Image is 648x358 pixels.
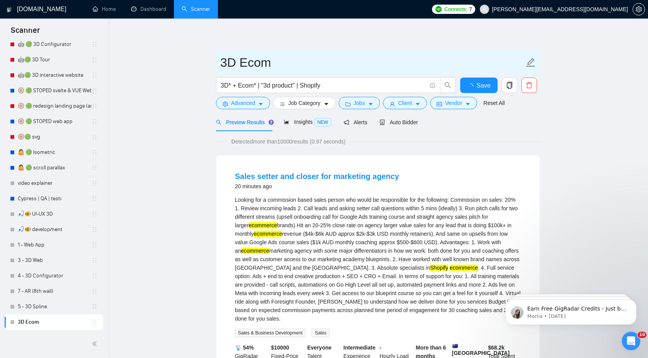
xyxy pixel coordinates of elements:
span: holder [91,196,98,202]
span: holder [91,149,98,155]
span: holder [91,103,98,109]
a: 🎣🐠 development [18,222,91,237]
a: 🛞 🟢 STOPED web app [18,114,91,129]
span: Client [398,99,412,107]
span: setting [223,101,228,107]
b: $ 68.2k [488,344,505,351]
span: holder [91,288,98,294]
span: Jobs [354,99,365,107]
span: NEW [314,118,331,127]
span: caret-down [415,101,420,107]
span: Preview Results [216,119,272,125]
span: double-left [92,340,100,348]
b: [GEOGRAPHIC_DATA] [452,343,510,356]
a: 🤖🟢 3D interactive website [18,68,91,83]
button: userClientcaret-down [383,97,427,109]
li: 5 - 3D Spline [5,299,103,314]
span: Alerts [344,119,368,125]
span: delete [522,82,537,89]
span: caret-down [368,101,373,107]
a: 🛞 🟢 STOPED svelte & VUE Web apps PRICE++ [18,83,91,98]
span: holder [91,180,98,186]
a: video explainer [18,176,91,191]
li: 1 - Web App [5,237,103,253]
span: info-circle [430,83,435,88]
span: search [440,82,455,89]
span: Save [476,81,490,90]
a: 3D Ecom [18,314,91,330]
li: 3D Ecom [5,314,103,330]
span: holder [91,304,98,310]
li: 3 - 3D Web [5,253,103,268]
span: caret-down [258,101,263,107]
span: Vendor [445,99,462,107]
div: Looking for a commission based sales person who would be responsible for the following: Commissio... [235,196,521,323]
a: 3 - 3D Web [18,253,91,268]
span: Detected more than 10000 results (0.97 seconds) [226,137,351,146]
li: 7 - AR (8th wall) [5,284,103,299]
span: folder [345,101,351,107]
iframe: Intercom live chat [622,332,640,350]
button: delete [521,78,537,93]
span: edit [526,57,536,68]
span: loading [467,83,476,89]
span: user [482,7,487,12]
li: 🤖🟢 3D interactive website [5,68,103,83]
span: holder [91,273,98,279]
a: 1 - Web App [18,237,91,253]
mark: ecommerce [249,222,277,228]
a: setting [633,6,645,12]
a: 🤖 🟢 3D Configurator [18,37,91,52]
a: homeHome [93,6,116,12]
input: Search Freelance Jobs... [221,81,427,90]
button: barsJob Categorycaret-down [273,97,335,109]
span: Job Category [288,99,320,107]
li: 🛞 🟢 STOPED web app [5,114,103,129]
mark: ecommerce [254,231,282,237]
span: idcard [437,101,442,107]
li: 4 - 3D Configurator [5,268,103,284]
li: 🎣🐠 UI-UX 3D [5,206,103,222]
button: settingAdvancedcaret-down [216,97,270,109]
span: robot [380,120,385,125]
button: idcardVendorcaret-down [430,97,477,109]
img: 🇦🇺 [452,343,458,349]
a: 🎣🐠 UI-UX 3D [18,206,91,222]
a: 🛞 🟢 redesign landing page (animat*) | 3D [18,98,91,114]
input: Scanner name... [220,53,524,72]
span: 7 [469,5,472,14]
span: Connects: [444,5,467,14]
li: Cypress | QA | testi [5,191,103,206]
a: 7 - AR (8th wall) [18,284,91,299]
li: 🤷 🟢 Isometric [5,145,103,160]
div: 20 minutes ago [235,182,399,191]
span: holder [91,211,98,217]
button: search [440,78,456,93]
span: caret-down [465,101,471,107]
a: searchScanner [182,6,210,12]
span: caret-down [324,101,329,107]
b: Everyone [307,344,332,351]
div: Tooltip anchor [268,119,275,126]
b: Intermediate [343,344,375,351]
iframe: Intercom notifications message [494,283,648,337]
li: video explainer [5,176,103,191]
li: 🛞 🟢 redesign landing page (animat*) | 3D [5,98,103,114]
a: 🤖🟢 3D Tour [18,52,91,68]
mark: ecommerce [241,248,269,254]
span: 10 [638,332,646,338]
a: 🛞🟢 svg [18,129,91,145]
span: holder [91,226,98,233]
a: 🤷 🟢 Isometric [18,145,91,160]
span: area-chart [284,119,289,125]
span: holder [91,57,98,63]
span: holder [91,88,98,94]
li: 🤖🟢 3D Tour [5,52,103,68]
span: holder [91,118,98,125]
span: holder [91,257,98,263]
a: 🤷 🟢 scroll parallax [18,160,91,176]
button: copy [502,78,517,93]
a: Reset All [483,99,505,107]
